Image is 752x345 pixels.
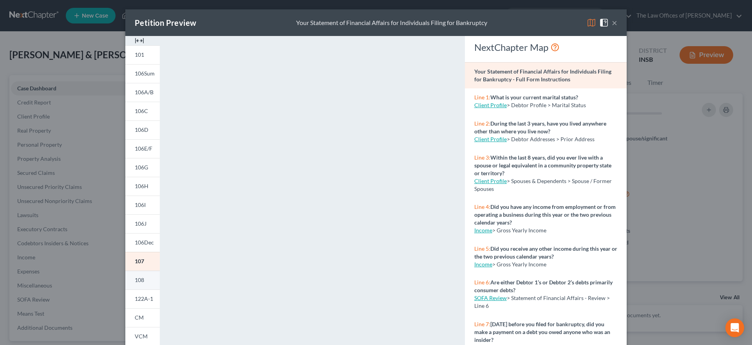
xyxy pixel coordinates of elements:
[135,295,153,302] span: 122A-1
[474,178,612,192] span: > Spouses & Dependents > Spouse / Former Spouses
[125,120,160,139] a: 106D
[474,136,507,142] a: Client Profile
[474,41,617,54] div: NextChapter Map
[474,154,611,176] strong: Within the last 8 years, did you ever live with a spouse or legal equivalent in a community prope...
[125,83,160,102] a: 106A/B
[125,45,160,64] a: 101
[474,203,616,226] strong: Did you have any income from employment or from operating a business during this year or the two ...
[474,279,613,293] strong: Are either Debtor 1’s or Debtor 2’s debts primarily consumer debts?
[474,94,490,101] span: Line 1:
[587,18,596,27] img: map-eea8200ae884c6f1103ae1953ef3d486a96c86aabb227e865a55264e3737af1f.svg
[135,126,148,133] span: 106D
[725,318,744,337] div: Open Intercom Messenger
[135,220,146,227] span: 106J
[474,120,606,135] strong: During the last 3 years, have you lived anywhere other than where you live now?
[135,183,148,189] span: 106H
[492,227,546,234] span: > Gross Yearly Income
[507,102,586,108] span: > Debtor Profile > Marital Status
[296,18,487,27] div: Your Statement of Financial Affairs for Individuals Filing for Bankruptcy
[490,94,578,101] strong: What is your current marital status?
[135,17,196,28] div: Petition Preview
[474,203,490,210] span: Line 4:
[474,68,611,83] strong: Your Statement of Financial Affairs for Individuals Filing for Bankruptcy - Full Form Instructions
[474,295,507,301] a: SOFA Review
[125,289,160,308] a: 122A-1
[135,277,144,283] span: 108
[474,321,610,343] strong: [DATE] before you filed for bankruptcy, did you make a payment on a debt you owed anyone who was ...
[125,196,160,214] a: 106I
[125,233,160,252] a: 106Dec
[135,36,144,45] img: expand-e0f6d898513216a626fdd78e52531dac95497ffd26381d4c15ee2fc46db09dca.svg
[135,201,146,208] span: 106I
[474,321,490,327] span: Line 7:
[125,139,160,158] a: 106E/F
[474,120,490,127] span: Line 2:
[507,136,595,142] span: > Debtor Addresses > Prior Address
[474,227,492,234] a: Income
[135,333,148,340] span: VCM
[474,178,507,184] a: Client Profile
[125,308,160,327] a: CM
[125,158,160,177] a: 106G
[474,245,617,260] strong: Did you receive any other income during this year or the two previous calendar years?
[135,89,154,95] span: 106A/B
[474,295,610,309] span: > Statement of Financial Affairs - Review > Line 6
[474,102,507,108] a: Client Profile
[125,177,160,196] a: 106H
[125,64,160,83] a: 106Sum
[135,239,154,246] span: 106Dec
[135,164,148,171] span: 106G
[125,252,160,271] a: 107
[135,51,144,58] span: 101
[599,18,609,27] img: help-close-5ba153eb36485ed6c1ea00a893f15db1cb9b99d6cae46e1a8edb6c62d00a1a76.svg
[135,258,144,264] span: 107
[135,70,155,77] span: 106Sum
[135,145,152,152] span: 106E/F
[125,271,160,289] a: 108
[135,108,148,114] span: 106C
[474,245,490,252] span: Line 5:
[474,279,490,286] span: Line 6:
[474,154,490,161] span: Line 3:
[474,261,492,268] a: Income
[135,314,144,321] span: CM
[492,261,546,268] span: > Gross Yearly Income
[125,102,160,120] a: 106C
[612,18,617,27] button: ×
[125,214,160,233] a: 106J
